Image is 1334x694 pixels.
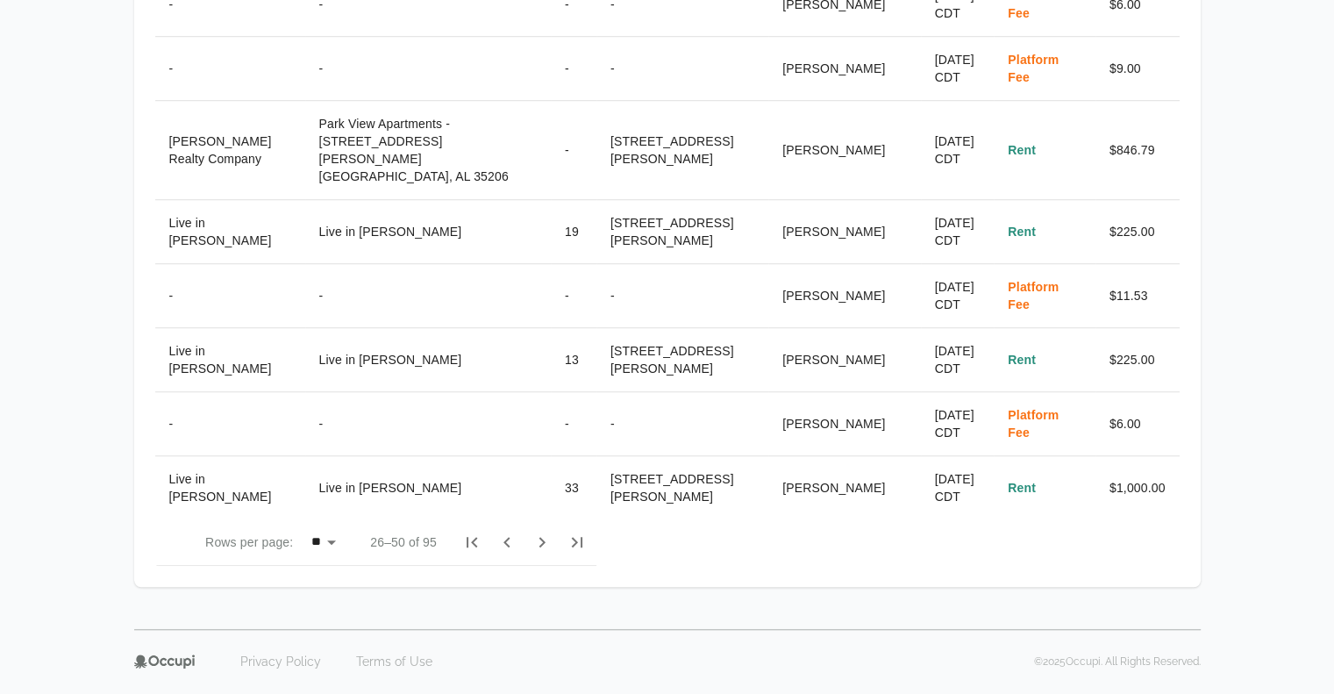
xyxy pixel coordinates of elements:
th: - [551,37,596,101]
th: - [305,264,551,328]
span: Platform Fee [1008,280,1059,311]
select: rows per page [300,529,342,554]
th: - [155,392,305,456]
th: Park View Apartments - [STREET_ADDRESS][PERSON_NAME] [GEOGRAPHIC_DATA], AL 35206 [305,101,551,200]
th: [DATE] CDT [921,456,995,519]
th: [STREET_ADDRESS][PERSON_NAME] [596,456,768,519]
td: $9.00 [1095,37,1180,101]
p: Rows per page: [205,533,293,551]
th: [DATE] CDT [921,37,995,101]
th: - [155,37,305,101]
th: - [551,264,596,328]
td: $6.00 [1095,392,1180,456]
button: next page [524,525,560,560]
span: Rent [1008,225,1036,239]
td: $11.53 [1095,264,1180,328]
th: - [305,392,551,456]
th: [STREET_ADDRESS][PERSON_NAME] [596,328,768,392]
button: first page [454,525,489,560]
th: - [305,37,551,101]
th: - [551,392,596,456]
th: [DATE] CDT [921,328,995,392]
p: 26–50 of 95 [370,533,437,551]
th: Live in [PERSON_NAME] [155,200,305,264]
span: Rent [1008,143,1036,157]
th: [PERSON_NAME] [768,200,920,264]
th: 13 [551,328,596,392]
button: last page [560,525,595,560]
td: $846.79 [1095,101,1180,200]
th: [STREET_ADDRESS][PERSON_NAME] [596,200,768,264]
td: $1,000.00 [1095,456,1180,519]
td: $225.00 [1095,200,1180,264]
th: [DATE] CDT [921,101,995,200]
td: $225.00 [1095,328,1180,392]
th: - [551,101,596,200]
th: [DATE] CDT [921,264,995,328]
span: Platform Fee [1008,408,1059,440]
a: Privacy Policy [230,647,332,676]
th: - [596,37,768,101]
th: [PERSON_NAME] [768,392,920,456]
th: Live in [PERSON_NAME] [305,200,551,264]
span: Rent [1008,353,1036,367]
th: Live in [PERSON_NAME] [305,456,551,519]
th: - [155,264,305,328]
th: [DATE] CDT [921,200,995,264]
span: Platform Fee [1008,53,1059,84]
th: - [596,264,768,328]
th: - [596,392,768,456]
th: Live in [PERSON_NAME] [305,328,551,392]
span: Rent [1008,481,1036,495]
th: [PERSON_NAME] Realty Company [155,101,305,200]
th: [STREET_ADDRESS][PERSON_NAME] [596,101,768,200]
th: 33 [551,456,596,519]
th: Live in [PERSON_NAME] [155,456,305,519]
a: Terms of Use [346,647,443,676]
th: [PERSON_NAME] [768,101,920,200]
th: [PERSON_NAME] [768,456,920,519]
th: [PERSON_NAME] [768,37,920,101]
button: previous page [489,525,524,560]
p: © 2025 Occupi. All Rights Reserved. [1034,655,1201,669]
th: Live in [PERSON_NAME] [155,328,305,392]
th: 19 [551,200,596,264]
th: [PERSON_NAME] [768,264,920,328]
th: [PERSON_NAME] [768,328,920,392]
th: [DATE] CDT [921,392,995,456]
